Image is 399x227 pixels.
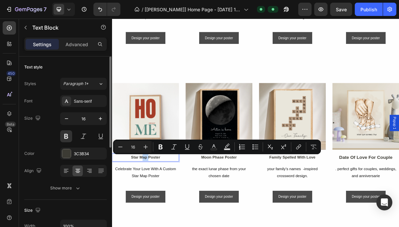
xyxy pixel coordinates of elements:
[60,78,107,90] button: Paragraph 1*
[74,98,105,104] div: Sans-serif
[24,206,42,215] div: Size
[204,89,297,182] img: [object Object]
[33,41,52,48] p: Settings
[24,182,107,194] button: Show more
[1,188,92,198] p: star map poster
[376,194,392,210] div: Open Intercom Messenger
[330,3,352,16] button: Save
[360,6,377,13] div: Publish
[32,24,89,32] p: Text Block
[121,19,176,35] a: Design your poster
[112,19,399,227] iframe: Design area
[103,188,194,198] p: moon phase poster
[24,114,42,123] div: Size
[231,23,270,31] p: Design your poster
[3,3,50,16] button: 7
[333,23,372,31] p: Design your poster
[6,71,16,76] div: 450
[74,151,105,157] div: 3C3B34
[44,5,47,13] p: 7
[218,190,283,195] strong: family spelled with love
[24,151,35,157] div: Color
[389,136,396,154] span: Popup 1
[142,6,143,13] span: /
[102,89,195,182] img: [object Object]
[24,167,43,175] div: Align
[307,188,398,198] p: date of love for couple
[50,185,81,191] div: Show more
[24,98,33,104] div: Font
[355,3,383,16] button: Publish
[145,6,241,13] span: [[PERSON_NAME]] Home Page - [DATE] 10:48:40
[336,7,347,12] span: Save
[129,23,168,31] p: Design your poster
[63,81,88,87] span: Paragraph 1*
[24,64,43,70] div: Text style
[223,19,278,35] a: Design your poster
[93,3,120,16] div: Undo/Redo
[27,23,66,31] p: Design your poster
[66,41,88,48] p: Advanced
[24,81,36,87] div: Styles
[306,89,399,182] img: [object Object]
[5,122,16,127] div: Beta
[19,19,74,35] a: Design your poster
[325,19,380,35] a: Design your poster
[113,140,321,154] div: Editor contextual toolbar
